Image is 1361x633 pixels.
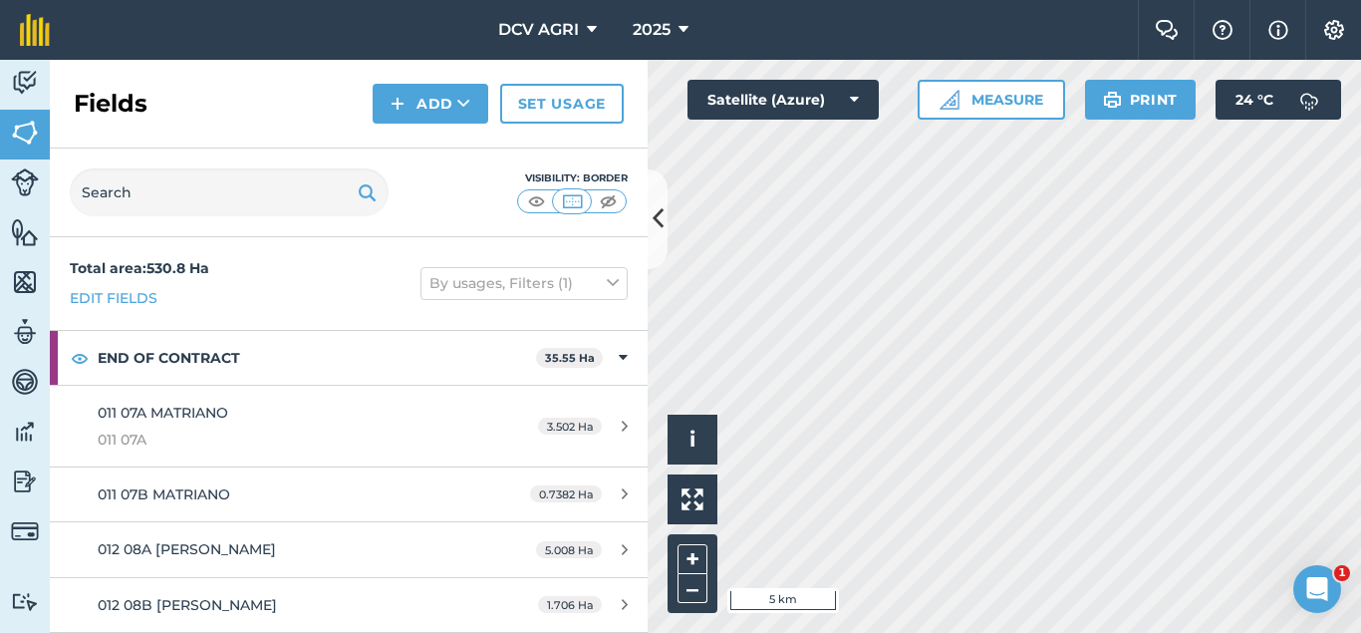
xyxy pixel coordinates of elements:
span: 011 07B MATRIANO [98,485,230,503]
span: i [689,427,695,452]
img: Ruler icon [940,90,959,110]
span: 012 08B [PERSON_NAME] [98,596,277,614]
img: svg+xml;base64,PD94bWwgdmVyc2lvbj0iMS4wIiBlbmNvZGluZz0idXRmLTgiPz4KPCEtLSBHZW5lcmF0b3I6IEFkb2JlIE... [11,168,39,196]
img: Two speech bubbles overlapping with the left bubble in the forefront [1155,20,1179,40]
img: svg+xml;base64,PD94bWwgdmVyc2lvbj0iMS4wIiBlbmNvZGluZz0idXRmLTgiPz4KPCEtLSBHZW5lcmF0b3I6IEFkb2JlIE... [11,317,39,347]
img: Four arrows, one pointing top left, one top right, one bottom right and the last bottom left [681,488,703,510]
span: 011 07A MATRIANO [98,404,228,422]
img: svg+xml;base64,PD94bWwgdmVyc2lvbj0iMS4wIiBlbmNvZGluZz0idXRmLTgiPz4KPCEtLSBHZW5lcmF0b3I6IEFkb2JlIE... [11,467,39,496]
span: 24 ° C [1235,80,1273,120]
strong: END OF CONTRACT [98,331,536,385]
div: Visibility: Border [516,170,628,186]
img: A cog icon [1322,20,1346,40]
img: svg+xml;base64,PD94bWwgdmVyc2lvbj0iMS4wIiBlbmNvZGluZz0idXRmLTgiPz4KPCEtLSBHZW5lcmF0b3I6IEFkb2JlIE... [11,417,39,447]
iframe: Intercom live chat [1293,565,1341,613]
span: 011 07A [98,429,472,451]
img: svg+xml;base64,PHN2ZyB4bWxucz0iaHR0cDovL3d3dy53My5vcmcvMjAwMC9zdmciIHdpZHRoPSI1NiIgaGVpZ2h0PSI2MC... [11,118,39,148]
img: fieldmargin Logo [20,14,50,46]
a: Edit fields [70,287,157,309]
span: 1 [1334,565,1350,581]
a: 011 07B MATRIANO0.7382 Ha [50,468,648,521]
img: svg+xml;base64,PHN2ZyB4bWxucz0iaHR0cDovL3d3dy53My5vcmcvMjAwMC9zdmciIHdpZHRoPSIxNyIgaGVpZ2h0PSIxNy... [1268,18,1288,42]
a: 011 07A MATRIANO011 07A3.502 Ha [50,386,648,467]
img: svg+xml;base64,PD94bWwgdmVyc2lvbj0iMS4wIiBlbmNvZGluZz0idXRmLTgiPz4KPCEtLSBHZW5lcmF0b3I6IEFkb2JlIE... [11,517,39,545]
button: Print [1085,80,1197,120]
strong: 35.55 Ha [545,351,595,365]
a: 012 08A [PERSON_NAME]5.008 Ha [50,522,648,576]
img: A question mark icon [1211,20,1234,40]
button: – [678,574,707,603]
img: svg+xml;base64,PHN2ZyB4bWxucz0iaHR0cDovL3d3dy53My5vcmcvMjAwMC9zdmciIHdpZHRoPSI1MCIgaGVpZ2h0PSI0MC... [524,191,549,211]
img: svg+xml;base64,PHN2ZyB4bWxucz0iaHR0cDovL3d3dy53My5vcmcvMjAwMC9zdmciIHdpZHRoPSI1NiIgaGVpZ2h0PSI2MC... [11,267,39,297]
a: Set usage [500,84,624,124]
img: svg+xml;base64,PHN2ZyB4bWxucz0iaHR0cDovL3d3dy53My5vcmcvMjAwMC9zdmciIHdpZHRoPSIxOSIgaGVpZ2h0PSIyNC... [1103,88,1122,112]
span: 012 08A [PERSON_NAME] [98,540,276,558]
input: Search [70,168,389,216]
button: Add [373,84,488,124]
span: 3.502 Ha [538,418,602,435]
img: svg+xml;base64,PHN2ZyB4bWxucz0iaHR0cDovL3d3dy53My5vcmcvMjAwMC9zdmciIHdpZHRoPSI1MCIgaGVpZ2h0PSI0MC... [596,191,621,211]
button: Measure [918,80,1065,120]
img: svg+xml;base64,PHN2ZyB4bWxucz0iaHR0cDovL3d3dy53My5vcmcvMjAwMC9zdmciIHdpZHRoPSIxNCIgaGVpZ2h0PSIyNC... [391,92,405,116]
img: svg+xml;base64,PHN2ZyB4bWxucz0iaHR0cDovL3d3dy53My5vcmcvMjAwMC9zdmciIHdpZHRoPSI1NiIgaGVpZ2h0PSI2MC... [11,217,39,247]
span: 2025 [633,18,671,42]
button: 24 °C [1216,80,1341,120]
span: DCV AGRI [498,18,579,42]
span: 0.7382 Ha [530,485,602,502]
h2: Fields [74,88,147,120]
img: svg+xml;base64,PD94bWwgdmVyc2lvbj0iMS4wIiBlbmNvZGluZz0idXRmLTgiPz4KPCEtLSBHZW5lcmF0b3I6IEFkb2JlIE... [11,592,39,611]
img: svg+xml;base64,PHN2ZyB4bWxucz0iaHR0cDovL3d3dy53My5vcmcvMjAwMC9zdmciIHdpZHRoPSIxOCIgaGVpZ2h0PSIyNC... [71,346,89,370]
button: By usages, Filters (1) [420,267,628,299]
img: svg+xml;base64,PD94bWwgdmVyc2lvbj0iMS4wIiBlbmNvZGluZz0idXRmLTgiPz4KPCEtLSBHZW5lcmF0b3I6IEFkb2JlIE... [11,68,39,98]
img: svg+xml;base64,PHN2ZyB4bWxucz0iaHR0cDovL3d3dy53My5vcmcvMjAwMC9zdmciIHdpZHRoPSIxOSIgaGVpZ2h0PSIyNC... [358,180,377,204]
button: Satellite (Azure) [687,80,879,120]
a: 012 08B [PERSON_NAME]1.706 Ha [50,578,648,632]
button: + [678,544,707,574]
button: i [668,415,717,465]
div: END OF CONTRACT35.55 Ha [50,331,648,385]
span: 5.008 Ha [536,541,602,558]
span: 1.706 Ha [538,596,602,613]
strong: Total area : 530.8 Ha [70,259,209,277]
img: svg+xml;base64,PD94bWwgdmVyc2lvbj0iMS4wIiBlbmNvZGluZz0idXRmLTgiPz4KPCEtLSBHZW5lcmF0b3I6IEFkb2JlIE... [1289,80,1329,120]
img: svg+xml;base64,PHN2ZyB4bWxucz0iaHR0cDovL3d3dy53My5vcmcvMjAwMC9zdmciIHdpZHRoPSI1MCIgaGVpZ2h0PSI0MC... [560,191,585,211]
img: svg+xml;base64,PD94bWwgdmVyc2lvbj0iMS4wIiBlbmNvZGluZz0idXRmLTgiPz4KPCEtLSBHZW5lcmF0b3I6IEFkb2JlIE... [11,367,39,397]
